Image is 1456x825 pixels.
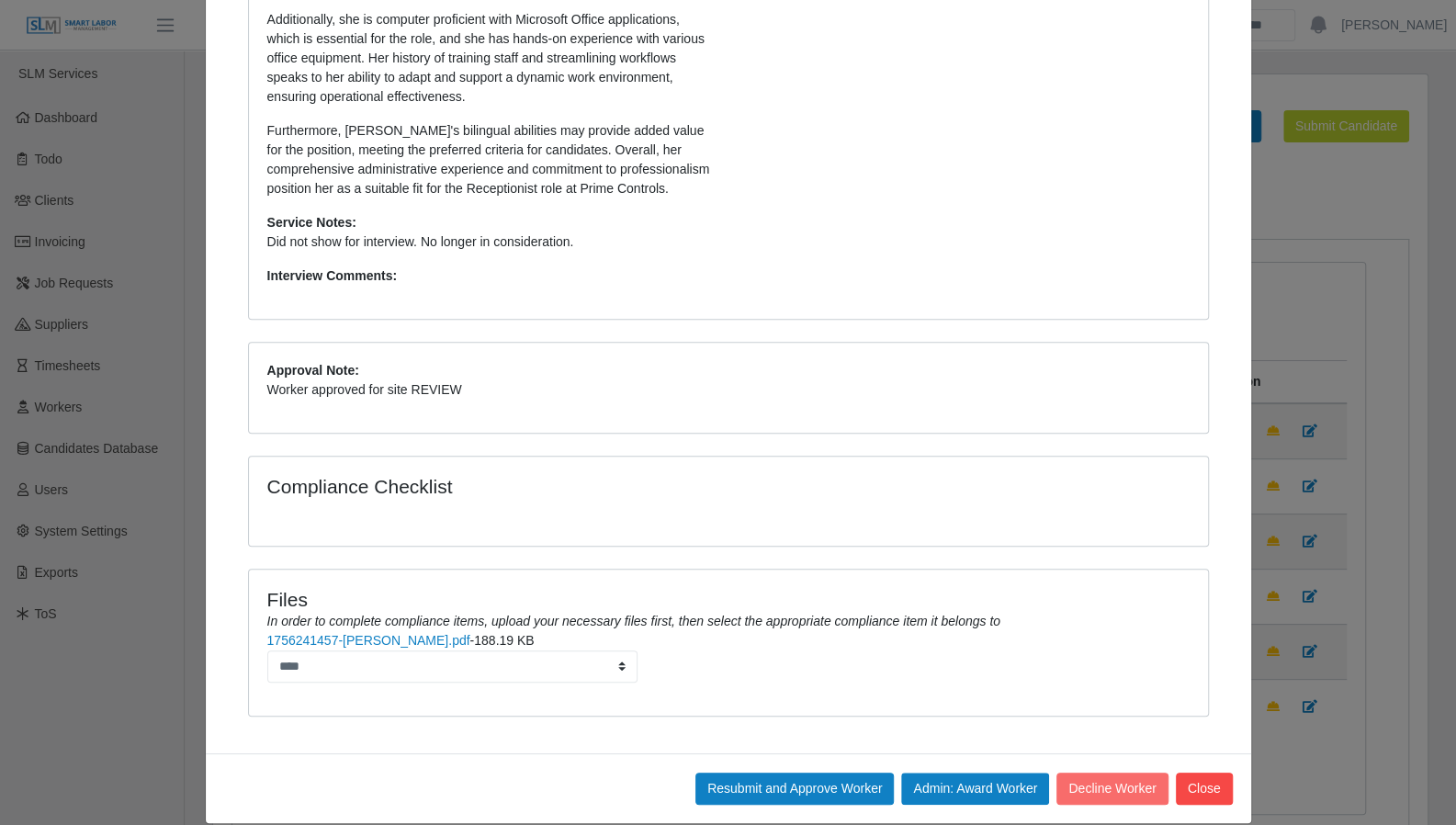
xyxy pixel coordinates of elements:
[267,631,1190,683] li: -
[267,633,470,648] a: 1756241457-[PERSON_NAME].pdf
[267,232,715,252] p: Did not show for interview. No longer in consideration.
[1176,773,1233,805] button: Close
[267,380,1190,400] p: Worker approved for site REVIEW
[474,633,534,648] span: 188.19 KB
[1056,773,1168,805] button: Decline Worker
[267,215,356,230] b: Service Notes:
[695,773,894,805] button: Resubmit and Approve Worker
[267,10,715,107] p: Additionally, she is computer proficient with Microsoft Office applications, which is essential f...
[267,614,1000,628] i: In order to complete compliance items, upload your necessary files first, then select the appropr...
[901,773,1049,805] button: Admin: Award Worker
[267,363,359,378] b: Approval Note:
[267,588,1190,611] h4: Files
[267,268,398,283] b: Interview Comments:
[267,475,873,498] h4: Compliance Checklist
[267,121,715,198] p: Furthermore, [PERSON_NAME]'s bilingual abilities may provide added value for the position, meetin...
